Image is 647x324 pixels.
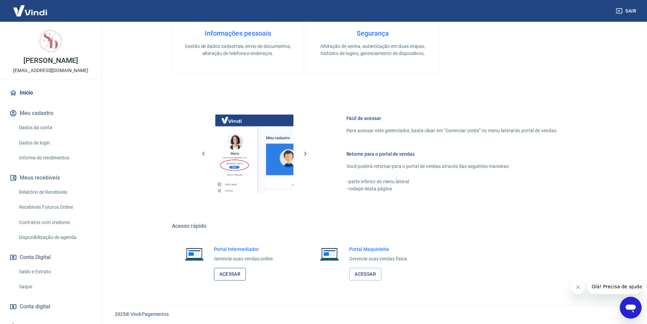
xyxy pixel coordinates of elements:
iframe: Mensagem da empresa [588,279,642,294]
button: Conta Digital [8,250,93,265]
a: Dados da conta [16,121,93,135]
img: Imagem de um notebook aberto [180,246,209,262]
h4: Informações pessoais [183,29,293,37]
a: Disponibilização de agenda [16,231,93,244]
button: Meus recebíveis [8,170,93,185]
p: - rodapé desta página [346,185,558,192]
h4: Segurança [318,29,428,37]
h6: Portal Intermediador [214,246,274,253]
img: Imagem da dashboard mostrando o botão de gerenciar conta na sidebar no lado esquerdo [215,115,293,193]
a: Acessar [214,268,246,280]
p: [PERSON_NAME] [23,57,78,64]
p: Gerencie suas vendas online. [214,255,274,262]
span: Conta digital [20,302,50,311]
p: Você poderá retornar para o portal de vendas através das seguintes maneiras: [346,163,558,170]
h6: Retorne para o portal de vendas [346,151,558,157]
span: Olá! Precisa de ajuda? [4,5,57,10]
p: Gestão de dados cadastrais, envio de documentos, alteração de telefone e endereços. [183,43,293,57]
img: da6affc6-e9e8-4882-94b9-39dc5199d7ef.jpeg [37,27,65,54]
img: Imagem de um notebook aberto [315,246,344,262]
a: Saldo e Extrato [16,265,93,279]
a: Saque [16,280,93,294]
p: 2025 © [115,311,631,318]
a: Conta digital [8,299,93,314]
a: Relatório de Recebíveis [16,185,93,199]
img: Vindi [8,0,52,21]
h6: Fácil de acessar [346,115,558,122]
a: Acessar [349,268,381,280]
button: Sair [614,5,639,17]
a: Informe de rendimentos [16,151,93,165]
p: Para acessar este gerenciador, basta clicar em “Gerenciar conta” no menu lateral do portal de ven... [346,127,558,134]
a: Recebíveis Futuros Online [16,200,93,214]
p: Alteração de senha, autenticação em duas etapas, histórico de logins, gerenciamento de dispositivos. [318,43,428,57]
p: [EMAIL_ADDRESS][DOMAIN_NAME] [13,67,88,74]
iframe: Fechar mensagem [571,280,585,294]
iframe: Botão para abrir a janela de mensagens [620,297,642,319]
a: Vindi Pagamentos [130,311,169,317]
h6: Portal Maquininha [349,246,408,253]
p: Gerencie suas vendas física. [349,255,408,262]
a: Contratos com credores [16,216,93,229]
p: - parte inferior do menu lateral [346,178,558,185]
h5: Acesso rápido [172,223,574,229]
a: Dados de login [16,136,93,150]
a: Início [8,85,93,100]
button: Meu cadastro [8,106,93,121]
